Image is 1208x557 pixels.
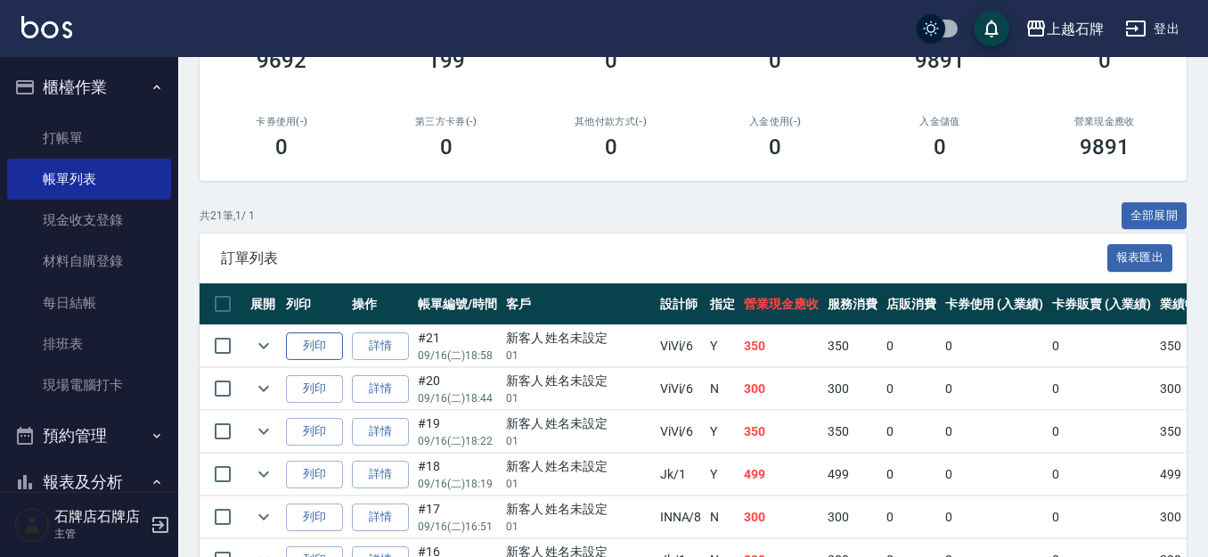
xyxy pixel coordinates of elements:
span: 訂單列表 [221,250,1107,267]
h3: 0 [605,48,617,73]
td: 350 [823,411,882,453]
td: 0 [1048,454,1155,496]
th: 帳單編號/時間 [413,283,502,325]
h5: 石牌店石牌店 [54,508,145,526]
a: 報表匯出 [1107,249,1173,266]
a: 材料自購登錄 [7,241,171,282]
a: 打帳單 [7,118,171,159]
h2: 第三方卡券(-) [386,116,508,127]
div: 新客人 姓名未設定 [506,414,651,433]
td: Y [706,411,739,453]
td: 0 [1048,496,1155,538]
button: 登出 [1118,12,1187,45]
td: 300 [739,368,823,410]
a: 詳情 [352,418,409,446]
a: 詳情 [352,504,409,531]
td: #20 [413,368,502,410]
td: Jk /1 [656,454,706,496]
button: expand row [250,418,277,445]
th: 營業現金應收 [739,283,823,325]
button: expand row [250,332,277,359]
p: 01 [506,390,651,406]
img: Person [14,507,50,543]
td: N [706,496,739,538]
td: ViVi /6 [656,411,706,453]
p: 01 [506,519,651,535]
th: 操作 [347,283,413,325]
th: 卡券使用 (入業績) [941,283,1049,325]
button: expand row [250,375,277,402]
button: 上越石牌 [1018,11,1111,47]
p: 09/16 (二) 18:58 [418,348,497,364]
button: 列印 [286,332,343,360]
td: 0 [941,454,1049,496]
h3: 0 [605,135,617,160]
td: 0 [882,411,941,453]
h3: 9692 [257,48,306,73]
button: 列印 [286,375,343,403]
a: 帳單列表 [7,159,171,200]
td: Y [706,454,739,496]
td: 0 [941,368,1049,410]
td: 0 [882,368,941,410]
td: 300 [823,496,882,538]
h3: 0 [1098,48,1111,73]
p: 01 [506,433,651,449]
th: 卡券販賣 (入業績) [1048,283,1155,325]
td: N [706,368,739,410]
p: 09/16 (二) 18:22 [418,433,497,449]
td: 300 [823,368,882,410]
td: #17 [413,496,502,538]
h2: 入金儲值 [879,116,1001,127]
td: 0 [1048,411,1155,453]
td: 499 [739,454,823,496]
p: 主管 [54,526,145,542]
td: #21 [413,325,502,367]
a: 每日結帳 [7,283,171,324]
h2: 營業現金應收 [1043,116,1165,127]
td: ViVi /6 [656,325,706,367]
button: 全部展開 [1122,202,1188,230]
td: 0 [882,454,941,496]
h3: 9891 [915,48,965,73]
h3: 0 [934,135,946,160]
td: INNA /8 [656,496,706,538]
a: 現金收支登錄 [7,200,171,241]
td: 350 [739,325,823,367]
th: 展開 [246,283,282,325]
button: 列印 [286,418,343,446]
td: 499 [823,454,882,496]
button: 報表及分析 [7,459,171,505]
div: 新客人 姓名未設定 [506,500,651,519]
button: 櫃檯作業 [7,64,171,111]
h2: 其他付款方式(-) [550,116,672,127]
th: 指定 [706,283,739,325]
h3: 199 [428,48,465,73]
h3: 9891 [1080,135,1130,160]
h3: 0 [769,48,781,73]
h2: 入金使用(-) [714,116,837,127]
td: 0 [882,496,941,538]
a: 詳情 [352,332,409,360]
p: 共 21 筆, 1 / 1 [200,208,255,224]
th: 服務消費 [823,283,882,325]
td: #18 [413,454,502,496]
th: 客戶 [502,283,656,325]
th: 列印 [282,283,347,325]
div: 新客人 姓名未設定 [506,457,651,476]
p: 01 [506,348,651,364]
p: 09/16 (二) 18:44 [418,390,497,406]
button: expand row [250,504,277,530]
a: 現場電腦打卡 [7,365,171,405]
th: 設計師 [656,283,706,325]
td: 350 [823,325,882,367]
td: 0 [1048,325,1155,367]
a: 排班表 [7,324,171,365]
button: 列印 [286,461,343,488]
a: 詳情 [352,375,409,403]
td: 0 [941,496,1049,538]
h3: 0 [275,135,288,160]
button: 預約管理 [7,413,171,459]
p: 09/16 (二) 16:51 [418,519,497,535]
a: 詳情 [352,461,409,488]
